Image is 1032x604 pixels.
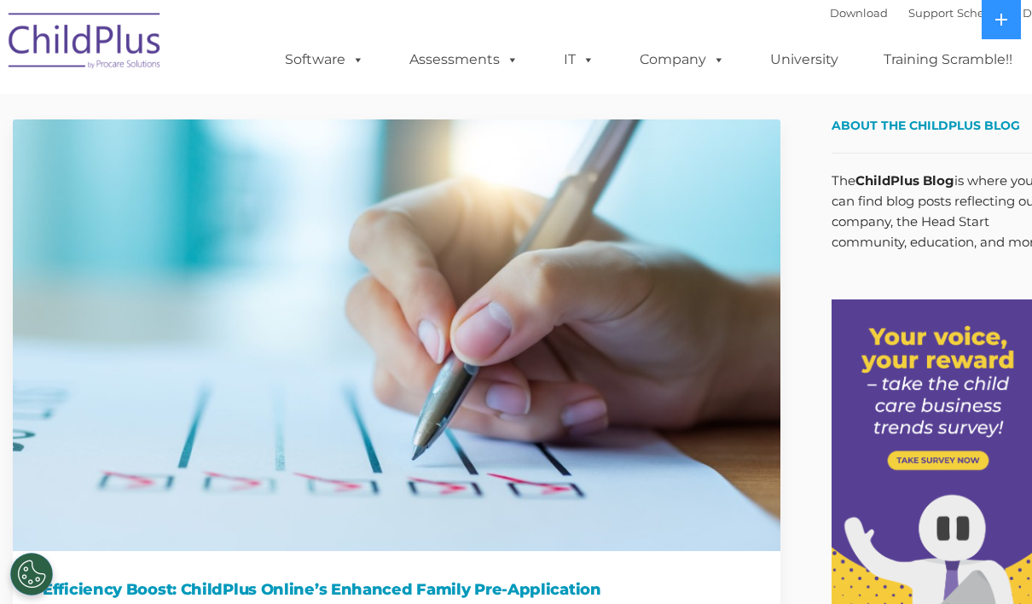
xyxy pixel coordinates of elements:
[392,43,536,77] a: Assessments
[13,119,780,551] img: Efficiency Boost: ChildPlus Online's Enhanced Family Pre-Application Process - Streamlining Appli...
[623,43,742,77] a: Company
[830,6,888,20] a: Download
[547,43,612,77] a: IT
[855,172,954,189] strong: ChildPlus Blog
[10,553,53,595] button: Cookies Settings
[268,43,381,77] a: Software
[832,118,1020,133] span: About the ChildPlus Blog
[908,6,954,20] a: Support
[867,43,1029,77] a: Training Scramble!!
[753,43,855,77] a: University
[43,577,751,602] h1: Efficiency Boost: ChildPlus Online’s Enhanced Family Pre-Application
[947,522,1032,604] iframe: Chat Widget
